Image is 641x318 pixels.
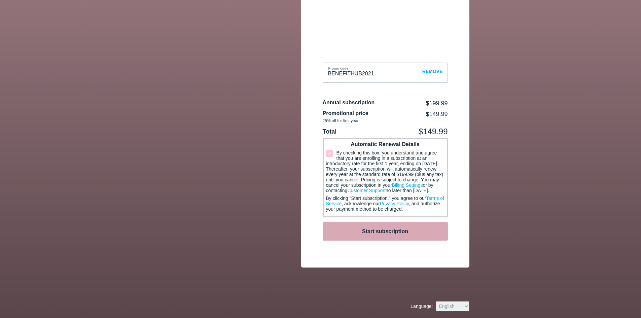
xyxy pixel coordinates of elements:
div: REMOVE [422,68,443,75]
span: Automatic Renewal Details [351,141,420,147]
a: Privacy Policy [380,201,409,206]
a: Customer Support [347,188,386,193]
span: 25% off for first year [323,118,359,123]
div: $149.99 [419,128,448,135]
a: Billing Settings [392,182,423,188]
a: Terms of Service [326,196,444,206]
div: $199.99 [426,99,448,107]
label: Language : [411,303,433,310]
span: Promotional price [323,110,368,116]
span: Total [323,128,337,135]
button: Start subscription [323,222,448,241]
span: Annual subscription [323,100,375,105]
span: By clicking "Start subscription," you agree to our , acknowledge our , and authorize your payment... [326,196,444,212]
span: By checking this box, you understand and agree that you are enrolling in a subscription at an int... [326,150,443,193]
div: $149.99 [426,110,448,118]
div: Start subscription [357,228,413,235]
